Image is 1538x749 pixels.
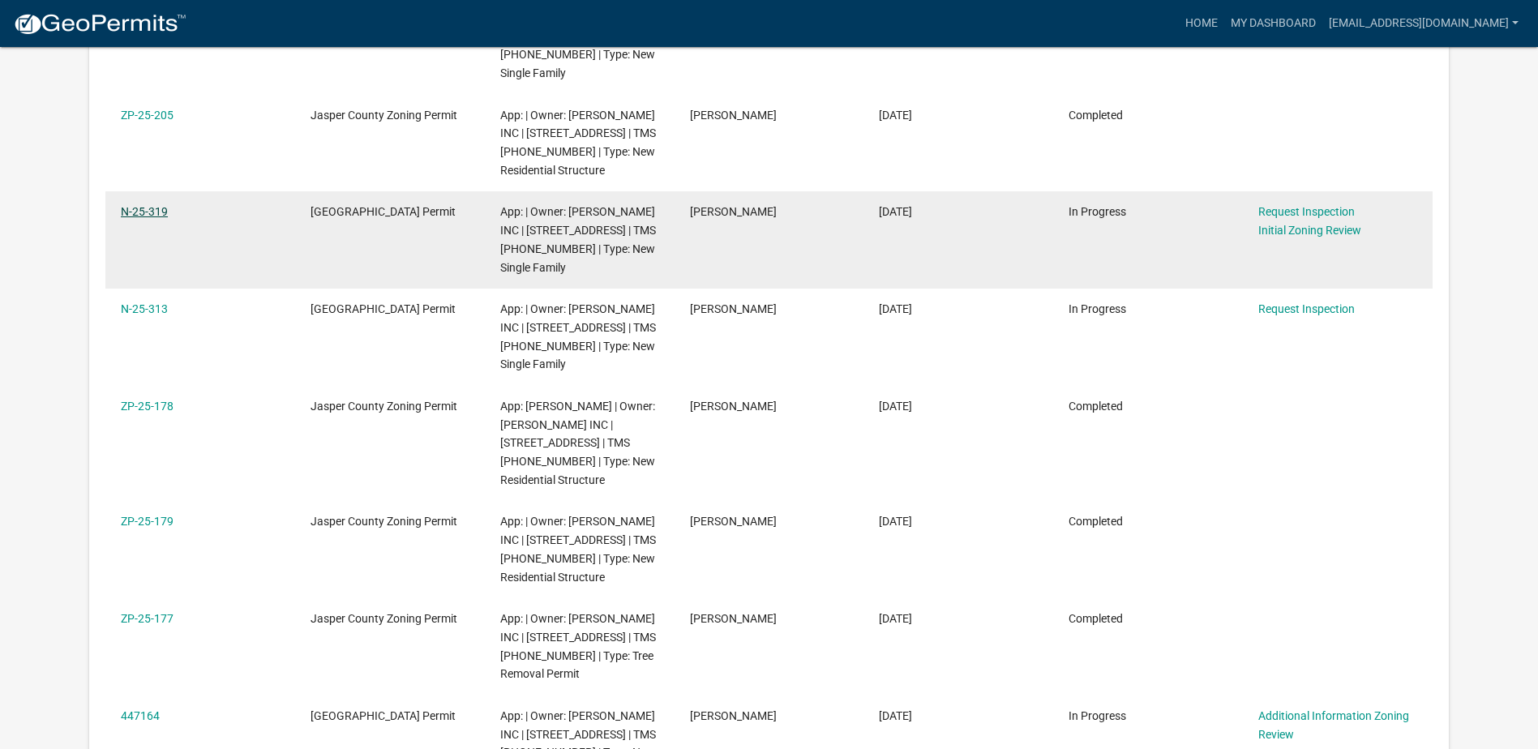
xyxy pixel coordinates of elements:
[879,612,912,625] span: 07/10/2025
[311,302,456,315] span: Jasper County Building Permit
[879,302,912,315] span: 07/21/2025
[1258,709,1409,741] a: Additional Information Zoning Review
[500,109,656,177] span: App: | Owner: D R HORTON INC | 162 CHICORA LN | TMS 091-01-00-048 | Type: New Residential Structure
[690,109,777,122] span: Lisa Johnston
[1224,8,1322,39] a: My Dashboard
[311,109,457,122] span: Jasper County Zoning Permit
[1069,709,1126,722] span: In Progress
[1322,8,1525,39] a: [EMAIL_ADDRESS][DOMAIN_NAME]
[311,515,457,528] span: Jasper County Zoning Permit
[879,515,912,528] span: 07/11/2025
[690,302,777,315] span: Lisa Johnston
[690,205,777,218] span: Lisa Johnston
[500,612,656,680] span: App: | Owner: D R HORTON INC | 126 CHICORA LN | TMS 091-01-00-047 | Type: Tree Removal Permit
[690,612,777,625] span: Lisa Johnston
[500,515,656,583] span: App: | Owner: D R HORTON INC | 767 CASTLE HILL Dr | TMS 091-02-00-138 | Type: New Residential Str...
[1179,8,1224,39] a: Home
[311,400,457,413] span: Jasper County Zoning Permit
[500,400,655,486] span: App: Lisa Johnston | Owner: D R HORTON INC | 801 CASTLE HILL Dr | TMS 091-02-00-136 | Type: New R...
[311,709,456,722] span: Jasper County Building Permit
[1069,302,1126,315] span: In Progress
[121,109,174,122] a: ZP-25-205
[500,205,656,273] span: App: | Owner: D R HORTON INC | 767 CASTLE HILL Dr | TMS 091-02-00-138 | Type: New Single Family
[690,400,777,413] span: Lisa Johnston
[121,612,174,625] a: ZP-25-177
[879,709,912,722] span: 07/09/2025
[1069,400,1123,413] span: Completed
[311,205,456,218] span: Jasper County Building Permit
[879,205,912,218] span: 07/21/2025
[1069,515,1123,528] span: Completed
[1069,109,1123,122] span: Completed
[690,709,777,722] span: Lisa Johnston
[879,109,912,122] span: 07/31/2025
[1258,302,1355,315] a: Request Inspection
[121,205,168,218] a: N-25-319
[121,400,174,413] a: ZP-25-178
[121,515,174,528] a: ZP-25-179
[121,302,168,315] a: N-25-313
[500,302,656,370] span: App: | Owner: D R HORTON INC | 801 CASTLE HILL Dr | TMS 091-02-00-136 | Type: New Single Family
[1258,224,1361,237] a: Initial Zoning Review
[879,400,912,413] span: 07/11/2025
[121,709,160,722] a: 447164
[1069,205,1126,218] span: In Progress
[1069,612,1123,625] span: Completed
[690,515,777,528] span: Lisa Johnston
[311,612,457,625] span: Jasper County Zoning Permit
[500,11,656,79] span: App: | Owner: D R HORTON INC | 162 CHICORA LN | TMS 091-01-00-048 | Type: New Single Family
[1258,205,1355,218] a: Request Inspection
